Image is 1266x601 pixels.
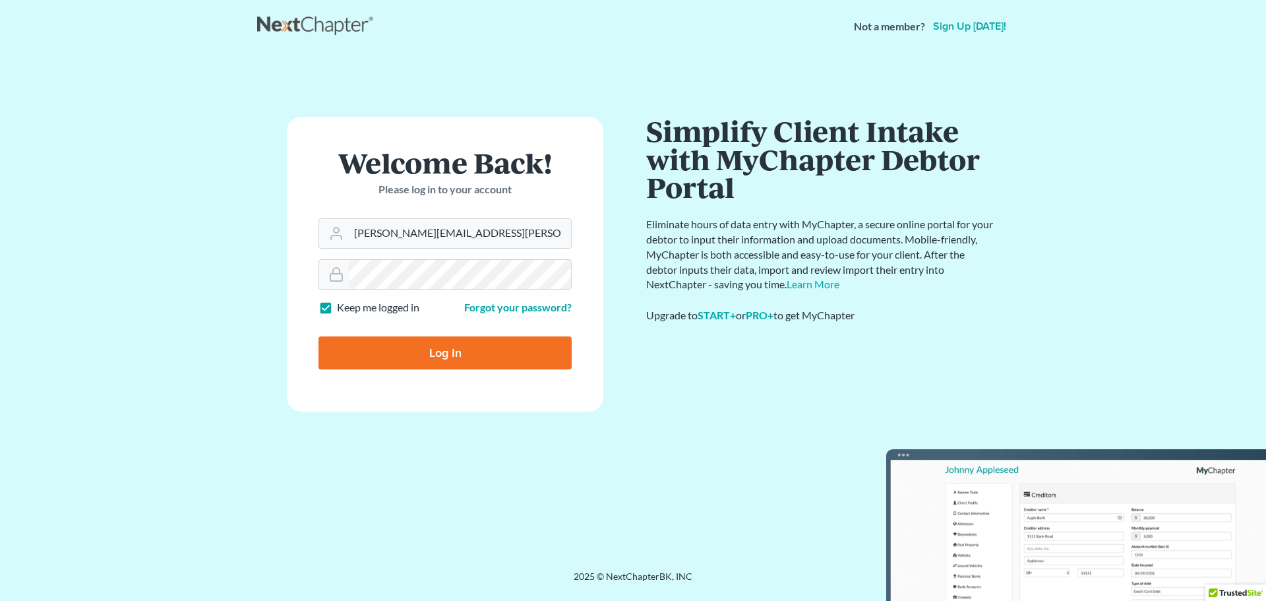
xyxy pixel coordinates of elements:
p: Please log in to your account [318,182,572,197]
h1: Simplify Client Intake with MyChapter Debtor Portal [646,117,996,201]
label: Keep me logged in [337,300,419,315]
input: Log In [318,336,572,369]
input: Email Address [349,219,571,248]
a: Forgot your password? [464,301,572,313]
a: Sign up [DATE]! [930,21,1009,32]
a: START+ [698,309,736,321]
a: PRO+ [746,309,773,321]
strong: Not a member? [854,19,925,34]
div: 2025 © NextChapterBK, INC [257,570,1009,594]
div: Upgrade to or to get MyChapter [646,308,996,323]
h1: Welcome Back! [318,148,572,177]
p: Eliminate hours of data entry with MyChapter, a secure online portal for your debtor to input the... [646,217,996,292]
a: Learn More [787,278,839,290]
